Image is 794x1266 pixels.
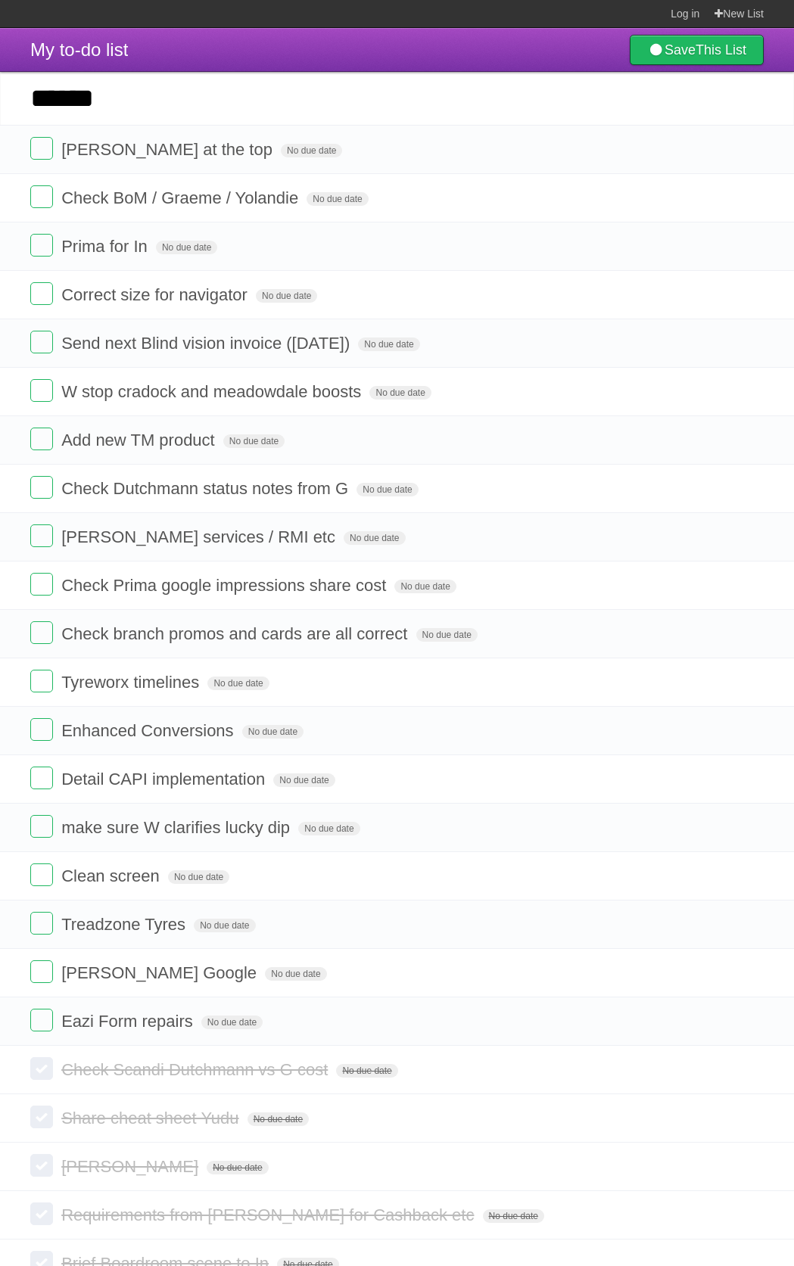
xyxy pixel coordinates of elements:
[30,1154,53,1177] label: Done
[369,386,431,400] span: No due date
[207,1161,268,1174] span: No due date
[61,527,339,546] span: [PERSON_NAME] services / RMI etc
[30,1202,53,1225] label: Done
[30,428,53,450] label: Done
[30,912,53,935] label: Done
[207,677,269,690] span: No due date
[61,770,269,789] span: Detail CAPI implementation
[696,42,746,58] b: This List
[242,725,304,739] span: No due date
[416,628,478,642] span: No due date
[61,285,251,304] span: Correct size for navigator
[61,673,203,692] span: Tyreworx timelines
[30,234,53,257] label: Done
[30,1106,53,1128] label: Done
[30,379,53,402] label: Done
[61,1205,478,1224] span: Requirements from [PERSON_NAME] for Cashback etc
[357,483,418,496] span: No due date
[61,818,294,837] span: make sure W clarifies lucky dip
[30,476,53,499] label: Done
[61,915,189,934] span: Treadzone Tyres
[483,1209,544,1223] span: No due date
[61,431,219,449] span: Add new TM product
[30,863,53,886] label: Done
[298,822,360,835] span: No due date
[61,624,411,643] span: Check branch promos and cards are all correct
[223,434,285,448] span: No due date
[281,144,342,157] span: No due date
[61,963,260,982] span: [PERSON_NAME] Google
[201,1016,263,1029] span: No due date
[30,815,53,838] label: Done
[168,870,229,884] span: No due date
[61,334,353,353] span: Send next Blind vision invoice ([DATE])
[344,531,405,545] span: No due date
[61,479,352,498] span: Check Dutchmann status notes from G
[61,140,276,159] span: [PERSON_NAME] at the top
[30,282,53,305] label: Done
[30,331,53,353] label: Done
[307,192,368,206] span: No due date
[61,382,365,401] span: W stop cradock and meadowdale boosts
[61,237,151,256] span: Prima for In
[30,39,128,60] span: My to-do list
[248,1112,309,1126] span: No due date
[30,960,53,983] label: Done
[61,721,237,740] span: Enhanced Conversions
[30,185,53,208] label: Done
[61,188,302,207] span: Check BoM / Graeme / Yolandie
[61,1157,202,1176] span: [PERSON_NAME]
[30,1057,53,1080] label: Done
[273,773,335,787] span: No due date
[256,289,317,303] span: No due date
[30,621,53,644] label: Done
[30,137,53,160] label: Done
[61,1060,332,1079] span: Check Scandi Dutchmann vs G cost
[61,1109,242,1128] span: Share cheat sheet Yudu
[30,670,53,692] label: Done
[30,718,53,741] label: Done
[394,580,456,593] span: No due date
[265,967,326,981] span: No due date
[61,866,163,885] span: Clean screen
[156,241,217,254] span: No due date
[61,576,390,595] span: Check Prima google impressions share cost
[630,35,764,65] a: SaveThis List
[30,1009,53,1031] label: Done
[336,1064,397,1078] span: No due date
[30,767,53,789] label: Done
[61,1012,197,1031] span: Eazi Form repairs
[30,524,53,547] label: Done
[30,573,53,596] label: Done
[358,337,419,351] span: No due date
[194,919,255,932] span: No due date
